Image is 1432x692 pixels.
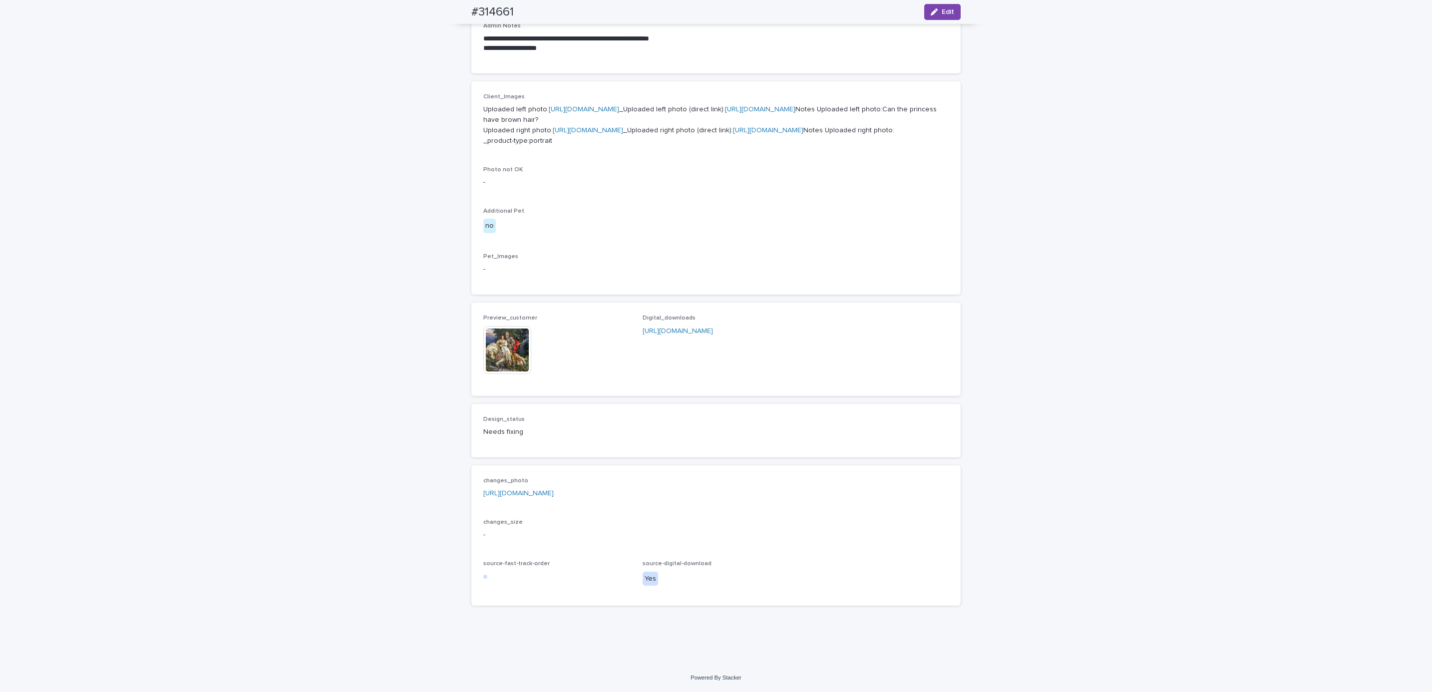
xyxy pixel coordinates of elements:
[553,127,623,134] a: [URL][DOMAIN_NAME]
[483,94,525,100] span: Client_Images
[942,8,954,15] span: Edit
[643,315,696,321] span: Digital_downloads
[483,478,528,484] span: changes_photo
[483,219,496,233] div: no
[483,23,521,29] span: Admin Notes
[483,254,518,260] span: Pet_Images
[471,5,514,19] h2: #314661
[725,106,795,113] a: [URL][DOMAIN_NAME]
[643,328,713,335] a: [URL][DOMAIN_NAME]
[483,208,524,214] span: Additional Pet
[924,4,961,20] button: Edit
[483,561,550,567] span: source-fast-track-order
[483,490,554,497] a: [URL][DOMAIN_NAME]
[483,177,949,188] p: -
[483,530,949,540] p: -
[643,561,712,567] span: source-digital-download
[733,127,803,134] a: [URL][DOMAIN_NAME]
[483,315,537,321] span: Preview_customer
[483,519,523,525] span: changes_size
[549,106,619,113] a: [URL][DOMAIN_NAME]
[643,572,658,586] div: Yes
[483,264,949,275] p: -
[483,167,523,173] span: Photo not OK
[691,675,741,681] a: Powered By Stacker
[483,104,949,146] p: Uploaded left photo: _Uploaded left photo (direct link): Notes Uploaded left photo:Can the prince...
[483,416,525,422] span: Design_status
[483,427,631,437] p: Needs fixing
